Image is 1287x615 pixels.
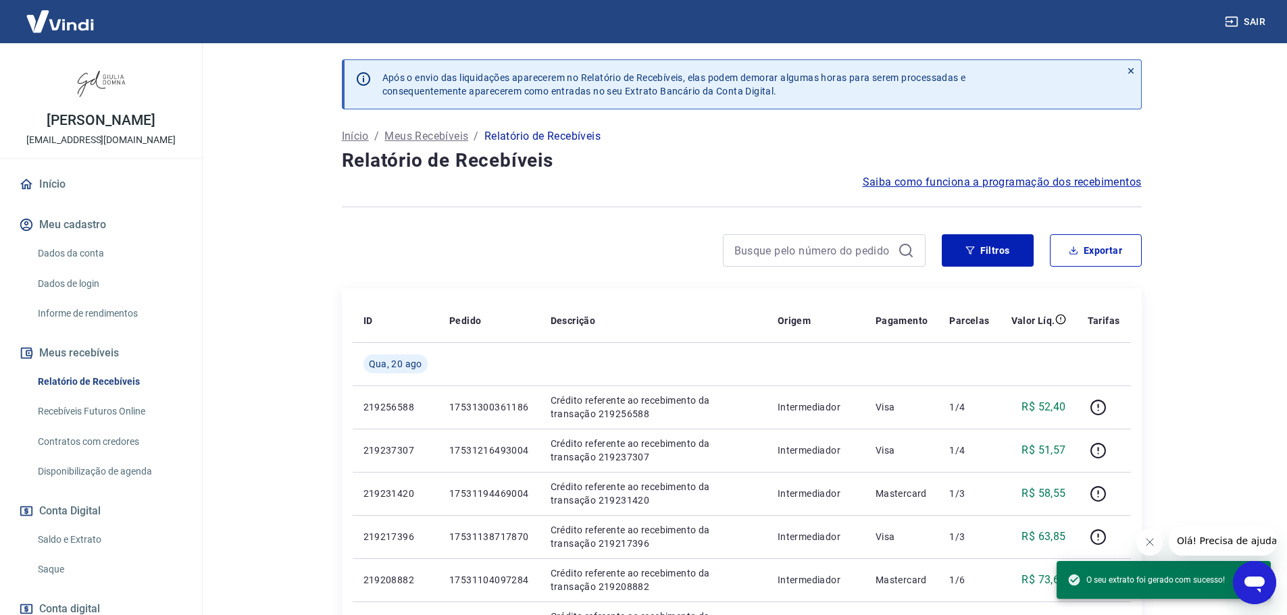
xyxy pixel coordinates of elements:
h4: Relatório de Recebíveis [342,147,1142,174]
button: Meu cadastro [16,210,186,240]
img: 11efcaa0-b592-4158-bf44-3e3a1f4dab66.jpeg [74,54,128,108]
p: / [374,128,379,144]
p: Crédito referente ao recebimento da transação 219208882 [551,566,756,593]
p: Parcelas [949,314,989,327]
p: 219256588 [363,400,428,414]
span: Olá! Precisa de ajuda? [8,9,113,20]
button: Sair [1222,9,1271,34]
a: Informe de rendimentos [32,300,186,327]
p: Visa [876,400,928,414]
p: Após o envio das liquidações aparecerem no Relatório de Recebíveis, elas podem demorar algumas ho... [382,71,966,98]
iframe: Fechar mensagem [1136,529,1163,556]
p: Mastercard [876,573,928,587]
p: R$ 73,68 [1021,572,1065,588]
p: 17531104097284 [449,573,529,587]
p: Relatório de Recebíveis [484,128,601,144]
p: Intermediador [778,487,854,500]
p: 1/6 [949,573,989,587]
p: [PERSON_NAME] [47,113,155,128]
p: Mastercard [876,487,928,500]
a: Disponibilização de agenda [32,458,186,485]
p: [EMAIL_ADDRESS][DOMAIN_NAME] [26,133,176,147]
p: / [474,128,478,144]
a: Relatório de Recebíveis [32,368,186,396]
p: Origem [778,314,811,327]
p: R$ 58,55 [1021,485,1065,502]
a: Dados de login [32,270,186,298]
p: 219231420 [363,487,428,500]
p: Intermediador [778,400,854,414]
p: ID [363,314,373,327]
button: Filtros [942,234,1034,267]
iframe: Mensagem da empresa [1169,526,1276,556]
a: Início [342,128,369,144]
a: Contratos com credores [32,428,186,456]
p: Visa [876,444,928,457]
p: Crédito referente ao recebimento da transação 219237307 [551,437,756,464]
p: Pagamento [876,314,928,327]
p: 17531216493004 [449,444,529,457]
p: 219208882 [363,573,428,587]
p: Intermediador [778,530,854,543]
p: Crédito referente ao recebimento da transação 219231420 [551,480,756,507]
a: Saldo e Extrato [32,526,186,554]
button: Exportar [1050,234,1142,267]
button: Conta Digital [16,496,186,526]
a: Dados da conta [32,240,186,267]
input: Busque pelo número do pedido [734,240,892,261]
p: 219237307 [363,444,428,457]
p: Visa [876,530,928,543]
a: Saque [32,556,186,583]
button: Meus recebíveis [16,338,186,368]
p: 1/3 [949,530,989,543]
p: Descrição [551,314,596,327]
img: Vindi [16,1,104,42]
p: 1/4 [949,400,989,414]
p: Intermediador [778,444,854,457]
p: R$ 51,57 [1021,442,1065,458]
a: Início [16,169,186,199]
p: R$ 63,85 [1021,529,1065,545]
p: 17531138717870 [449,530,529,543]
p: Crédito referente ao recebimento da transação 219256588 [551,394,756,421]
p: 1/4 [949,444,989,457]
a: Meus Recebíveis [384,128,468,144]
p: Valor Líq. [1011,314,1055,327]
p: 17531300361186 [449,400,529,414]
a: Recebíveis Futuros Online [32,398,186,425]
span: O seu extrato foi gerado com sucesso! [1067,573,1225,587]
p: Intermediador [778,573,854,587]
p: R$ 52,40 [1021,399,1065,415]
p: 219217396 [363,530,428,543]
span: Qua, 20 ago [369,357,422,371]
p: 17531194469004 [449,487,529,500]
p: Pedido [449,314,481,327]
iframe: Botão para abrir a janela de mensagens [1233,561,1276,604]
p: 1/3 [949,487,989,500]
p: Crédito referente ao recebimento da transação 219217396 [551,523,756,550]
p: Tarifas [1088,314,1120,327]
a: Saiba como funciona a programação dos recebimentos [863,174,1142,190]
